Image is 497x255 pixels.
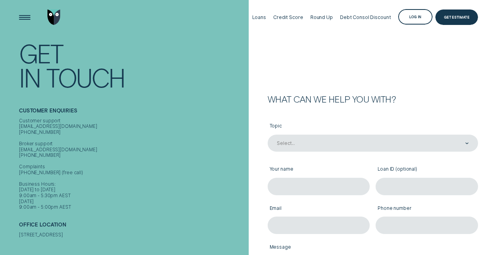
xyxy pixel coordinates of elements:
[268,95,478,104] h2: What can we help you with?
[273,14,303,20] div: Credit Score
[268,201,370,217] label: Email
[19,232,246,238] div: [STREET_ADDRESS]
[252,14,266,20] div: Loans
[310,14,333,20] div: Round Up
[376,162,478,178] label: Loan ID (optional)
[268,119,478,135] label: Topic
[47,10,60,25] img: Wisr
[268,162,370,178] label: Your name
[435,10,478,25] a: Get Estimate
[340,14,391,20] div: Debt Consol Discount
[19,222,246,232] h2: Office Location
[277,141,295,147] div: Select...
[19,118,246,210] div: Customer support [EMAIL_ADDRESS][DOMAIN_NAME] [PHONE_NUMBER] Broker support [EMAIL_ADDRESS][DOMAI...
[19,108,246,118] h2: Customer Enquiries
[398,9,433,25] button: Log in
[376,201,478,217] label: Phone number
[19,41,246,89] h1: Get In Touch
[17,10,32,25] button: Open Menu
